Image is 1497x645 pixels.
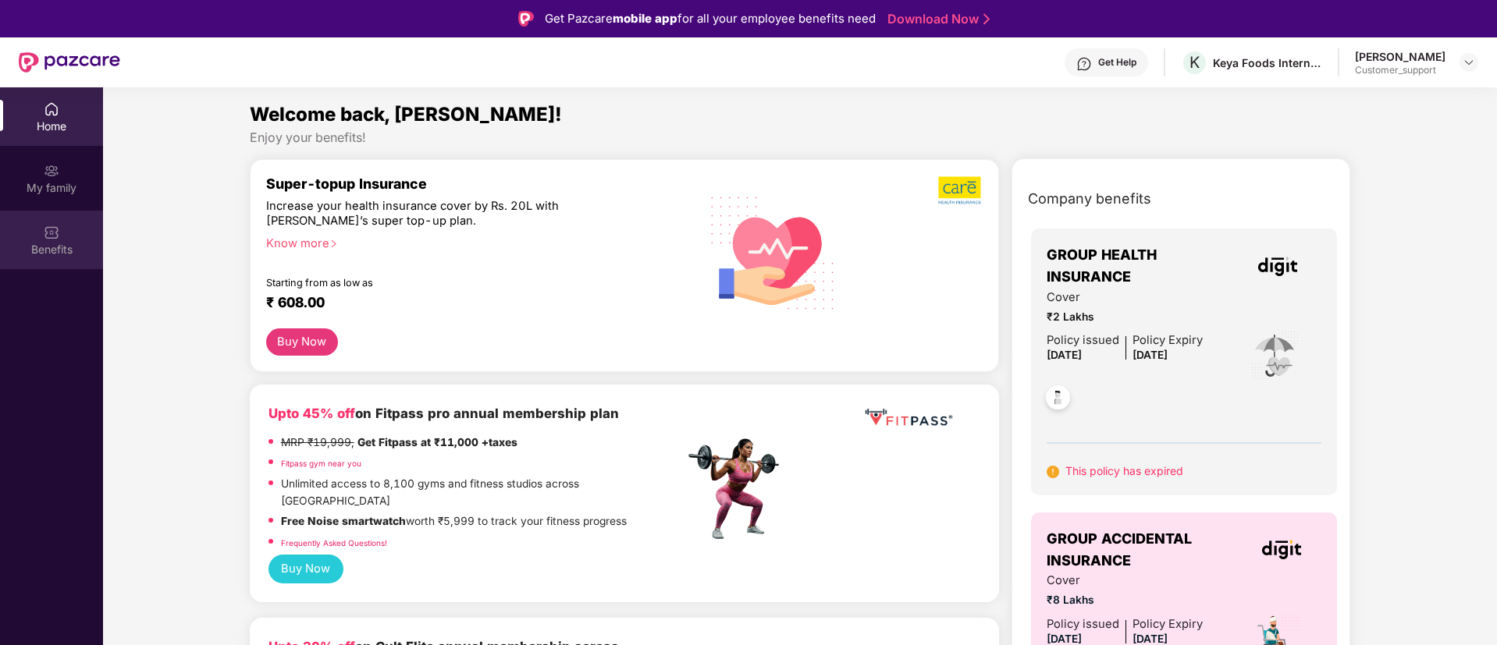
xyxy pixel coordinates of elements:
span: [DATE] [1047,633,1082,645]
div: Keya Foods International Private Limited [1213,55,1322,70]
a: Fitpass gym near you [281,459,361,468]
span: Company benefits [1028,188,1151,210]
a: Download Now [887,11,985,27]
img: insurerLogo [1262,540,1301,559]
span: Cover [1047,289,1203,307]
p: worth ₹5,999 to track your fitness progress [281,513,627,530]
img: Logo [518,11,534,27]
div: Know more [266,236,675,247]
div: Policy issued [1047,615,1119,633]
span: ₹8 Lakhs [1047,592,1203,609]
div: Get Help [1098,56,1136,69]
img: svg+xml;base64,PHN2ZyBpZD0iSGVscC0zMngzMiIgeG1sbnM9Imh0dHA6Ly93d3cudzMub3JnLzIwMDAvc3ZnIiB3aWR0aD... [1076,56,1092,72]
span: Welcome back, [PERSON_NAME]! [250,103,562,126]
img: svg+xml;base64,PHN2ZyBpZD0iQmVuZWZpdHMiIHhtbG5zPSJodHRwOi8vd3d3LnczLm9yZy8yMDAwL3N2ZyIgd2lkdGg9Ij... [44,225,59,240]
strong: Free Noise smartwatch [281,515,406,527]
button: Buy Now [266,328,338,356]
img: svg+xml;base64,PHN2ZyB4bWxucz0iaHR0cDovL3d3dy53My5vcmcvMjAwMC9zdmciIHhtbG5zOnhsaW5rPSJodHRwOi8vd3... [699,176,848,328]
div: Starting from as low as [266,277,618,288]
span: GROUP ACCIDENTAL INSURANCE [1047,528,1242,572]
span: This policy has expired [1065,464,1183,477]
span: [DATE] [1133,349,1168,361]
img: icon [1250,330,1300,381]
span: K [1189,53,1200,72]
div: Customer_support [1355,64,1445,76]
b: Upto 45% off [268,406,355,421]
img: insurerLogo [1258,257,1297,276]
img: fppp.png [862,403,955,432]
div: Enjoy your benefits! [250,129,1351,146]
span: right [329,239,338,248]
img: svg+xml;base64,PHN2ZyB4bWxucz0iaHR0cDovL3d3dy53My5vcmcvMjAwMC9zdmciIHdpZHRoPSI0OC45NDMiIGhlaWdodD... [1039,381,1077,419]
del: MRP ₹19,999, [281,436,354,448]
button: Buy Now [268,555,343,583]
span: ₹2 Lakhs [1047,309,1203,326]
span: [DATE] [1133,633,1168,645]
a: Frequently Asked Questions! [281,538,387,548]
div: [PERSON_NAME] [1355,49,1445,64]
div: Policy Expiry [1133,615,1203,633]
div: ₹ 608.00 [266,294,669,313]
img: svg+xml;base64,PHN2ZyBpZD0iRHJvcGRvd24tMzJ4MzIiIHhtbG5zPSJodHRwOi8vd3d3LnczLm9yZy8yMDAwL3N2ZyIgd2... [1463,56,1475,69]
img: Stroke [983,11,990,27]
img: svg+xml;base64,PHN2ZyB4bWxucz0iaHR0cDovL3d3dy53My5vcmcvMjAwMC9zdmciIHdpZHRoPSIxNiIgaGVpZ2h0PSIxNi... [1047,466,1059,478]
strong: mobile app [613,11,677,26]
strong: Get Fitpass at ₹11,000 +taxes [357,436,517,448]
span: [DATE] [1047,349,1082,361]
span: GROUP HEALTH INSURANCE [1047,244,1233,289]
div: Policy issued [1047,331,1119,349]
img: fpp.png [684,434,793,544]
img: New Pazcare Logo [19,52,120,73]
span: Cover [1047,572,1203,590]
img: svg+xml;base64,PHN2ZyBpZD0iSG9tZSIgeG1sbnM9Imh0dHA6Ly93d3cudzMub3JnLzIwMDAvc3ZnIiB3aWR0aD0iMjAiIG... [44,101,59,117]
img: b5dec4f62d2307b9de63beb79f102df3.png [938,175,983,205]
img: svg+xml;base64,PHN2ZyB3aWR0aD0iMjAiIGhlaWdodD0iMjAiIHZpZXdCb3g9IjAgMCAyMCAyMCIgZmlsbD0ibm9uZSIgeG... [44,163,59,179]
div: Super-topup Insurance [266,175,684,192]
div: Policy Expiry [1133,331,1203,349]
b: on Fitpass pro annual membership plan [268,406,619,421]
div: Increase your health insurance cover by Rs. 20L with [PERSON_NAME]’s super top-up plan. [266,199,617,229]
div: Get Pazcare for all your employee benefits need [545,9,876,28]
p: Unlimited access to 8,100 gyms and fitness studios across [GEOGRAPHIC_DATA] [281,476,684,509]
